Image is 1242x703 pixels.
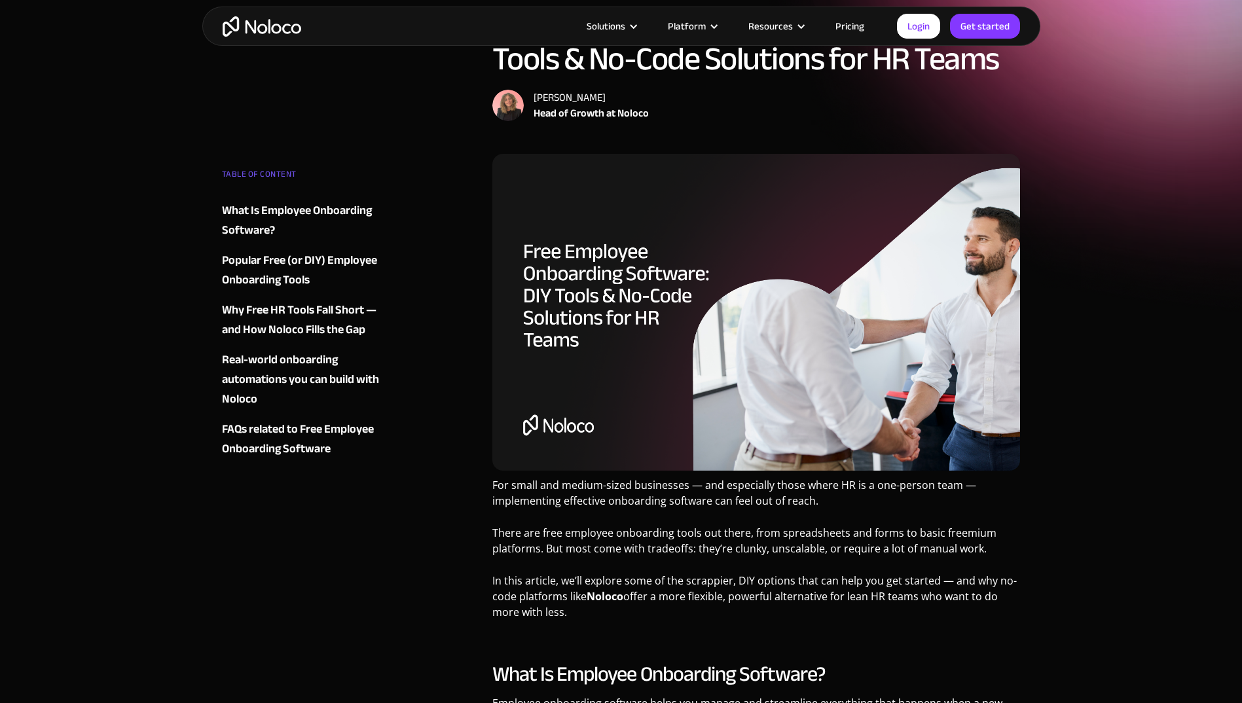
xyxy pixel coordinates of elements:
div: Solutions [587,18,625,35]
div: Platform [668,18,706,35]
div: [PERSON_NAME] [534,90,649,105]
a: Get started [950,14,1020,39]
div: TABLE OF CONTENT [222,164,380,190]
a: Pricing [819,18,881,35]
h2: What Is Employee Onboarding Software? [492,661,1021,687]
a: Popular Free (or DIY) Employee Onboarding Tools [222,251,380,290]
a: Login [897,14,940,39]
a: FAQs related to Free Employee Onboarding Software [222,420,380,459]
div: Resources [732,18,819,35]
div: Platform [651,18,732,35]
div: Solutions [570,18,651,35]
p: There are free employee onboarding tools out there, from spreadsheets and forms to basic freemium... [492,525,1021,566]
div: Resources [748,18,793,35]
h1: Free Employee Onboarding Software: DIY Tools & No-Code Solutions for HR Teams [492,6,1021,77]
a: home [223,16,301,37]
a: What Is Employee Onboarding Software? [222,201,380,240]
div: Head of Growth at Noloco [534,105,649,121]
a: Why Free HR Tools Fall Short — and How Noloco Fills the Gap [222,300,380,340]
strong: Noloco [587,589,623,604]
p: For small and medium-sized businesses — and especially those where HR is a one-person team — impl... [492,477,1021,518]
a: Real-world onboarding automations you can build with Noloco [222,350,380,409]
p: In this article, we’ll explore some of the scrappier, DIY options that can help you get started —... [492,573,1021,630]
